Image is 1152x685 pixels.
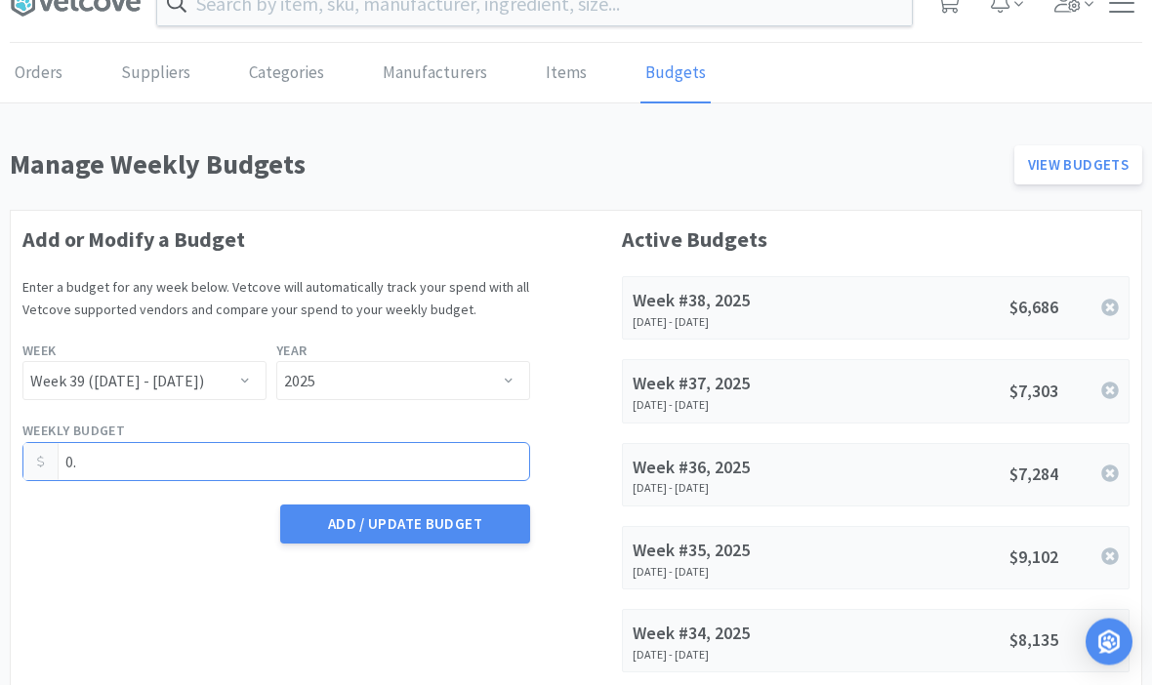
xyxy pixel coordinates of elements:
span: $8,135 [1009,629,1058,652]
div: Week #38, 2025 [633,288,845,316]
a: Budgets [640,45,711,104]
strong: Add or Modify a Budget [22,226,245,254]
div: [DATE] - [DATE] [633,482,845,496]
a: Suppliers [116,45,195,104]
a: Orders [10,45,67,104]
div: Week #35, 2025 [633,538,845,566]
label: Weekly Budget [22,421,125,442]
span: $7,303 [1009,381,1058,403]
div: Open Intercom Messenger [1086,619,1132,665]
h1: Manage Weekly Budgets [10,143,1003,187]
a: View Budgets [1014,146,1143,185]
div: Week #36, 2025 [633,455,845,483]
a: Categories [244,45,329,104]
label: Year [276,341,308,362]
label: Week [22,341,57,362]
div: Week #34, 2025 [633,621,845,649]
button: Add / Update Budget [280,505,530,544]
span: $6,686 [1009,297,1058,319]
a: Manufacturers [378,45,492,104]
span: $9,102 [1009,546,1058,569]
div: [DATE] - [DATE] [633,649,845,663]
div: [DATE] - [DATE] [633,566,845,580]
strong: Active Budgets [622,226,767,254]
span: $7,284 [1009,463,1058,486]
p: Enter a budget for any week below. Vetcove will automatically track your spend with all Vetcove s... [22,277,530,321]
div: [DATE] - [DATE] [633,316,845,330]
div: Week #37, 2025 [633,371,845,399]
a: Items [541,45,592,104]
div: [DATE] - [DATE] [633,399,845,413]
